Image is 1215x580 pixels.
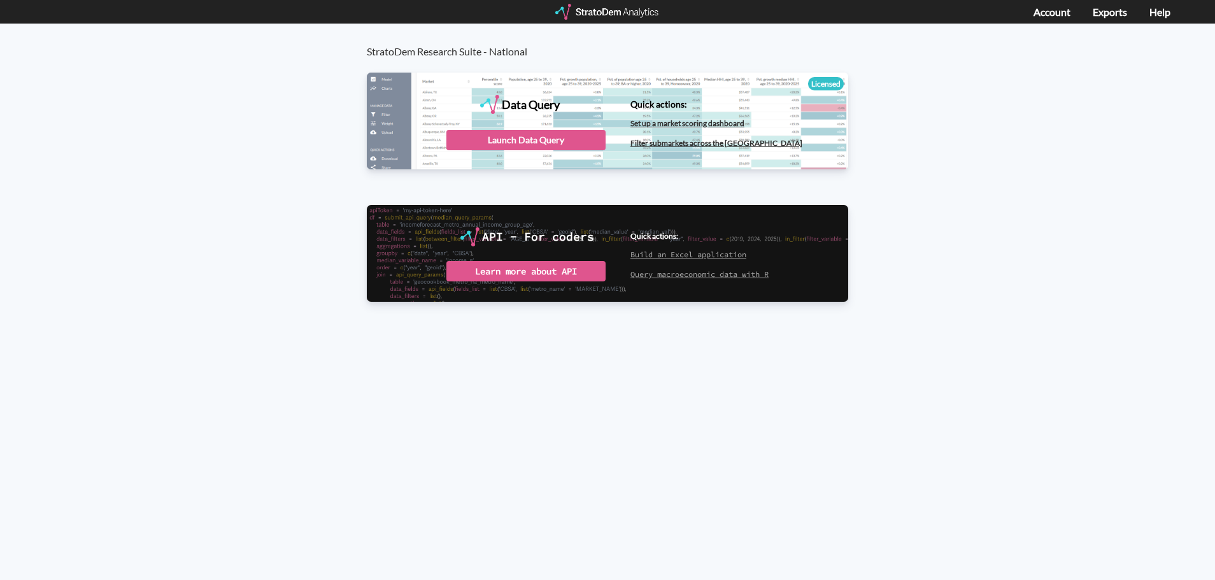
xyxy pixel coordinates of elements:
h4: Quick actions: [630,232,769,240]
a: Query macroeconomic data with R [630,269,769,279]
div: Learn more about API [446,261,606,281]
a: Build an Excel application [630,250,746,259]
h3: StratoDem Research Suite - National [367,24,862,57]
a: Set up a market scoring dashboard [630,118,744,128]
a: Exports [1093,6,1127,18]
a: Account [1034,6,1070,18]
div: Launch Data Query [446,130,606,150]
div: Licensed [808,77,844,90]
a: Filter submarkets across the [GEOGRAPHIC_DATA] [630,138,802,148]
div: API - For coders [482,227,594,246]
div: Data Query [502,95,560,114]
h4: Quick actions: [630,99,802,109]
a: Help [1149,6,1170,18]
